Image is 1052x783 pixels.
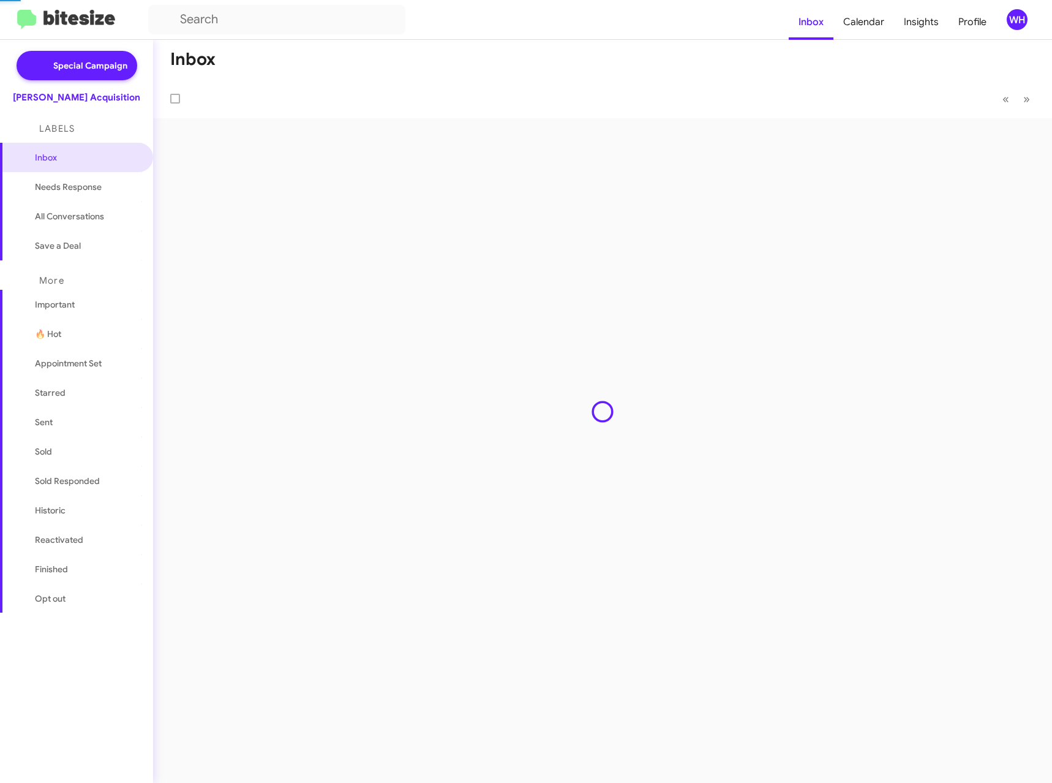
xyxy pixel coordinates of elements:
[35,387,66,399] span: Starred
[35,210,104,222] span: All Conversations
[39,275,64,286] span: More
[35,416,53,428] span: Sent
[53,59,127,72] span: Special Campaign
[1002,91,1009,107] span: «
[35,298,139,311] span: Important
[35,445,52,458] span: Sold
[35,534,83,546] span: Reactivated
[1007,9,1028,30] div: WH
[35,504,66,516] span: Historic
[13,91,140,104] div: [PERSON_NAME] Acquisition
[789,4,833,40] a: Inbox
[35,475,100,487] span: Sold Responded
[1023,91,1030,107] span: »
[35,181,139,193] span: Needs Response
[995,86,1016,112] button: Previous
[35,592,66,605] span: Opt out
[17,51,137,80] a: Special Campaign
[833,4,894,40] a: Calendar
[35,328,61,340] span: 🔥 Hot
[39,123,75,134] span: Labels
[148,5,405,34] input: Search
[35,240,81,252] span: Save a Deal
[894,4,949,40] a: Insights
[996,9,1039,30] button: WH
[35,151,139,164] span: Inbox
[996,86,1037,112] nav: Page navigation example
[170,50,216,69] h1: Inbox
[949,4,996,40] a: Profile
[35,563,68,575] span: Finished
[1016,86,1037,112] button: Next
[35,357,102,369] span: Appointment Set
